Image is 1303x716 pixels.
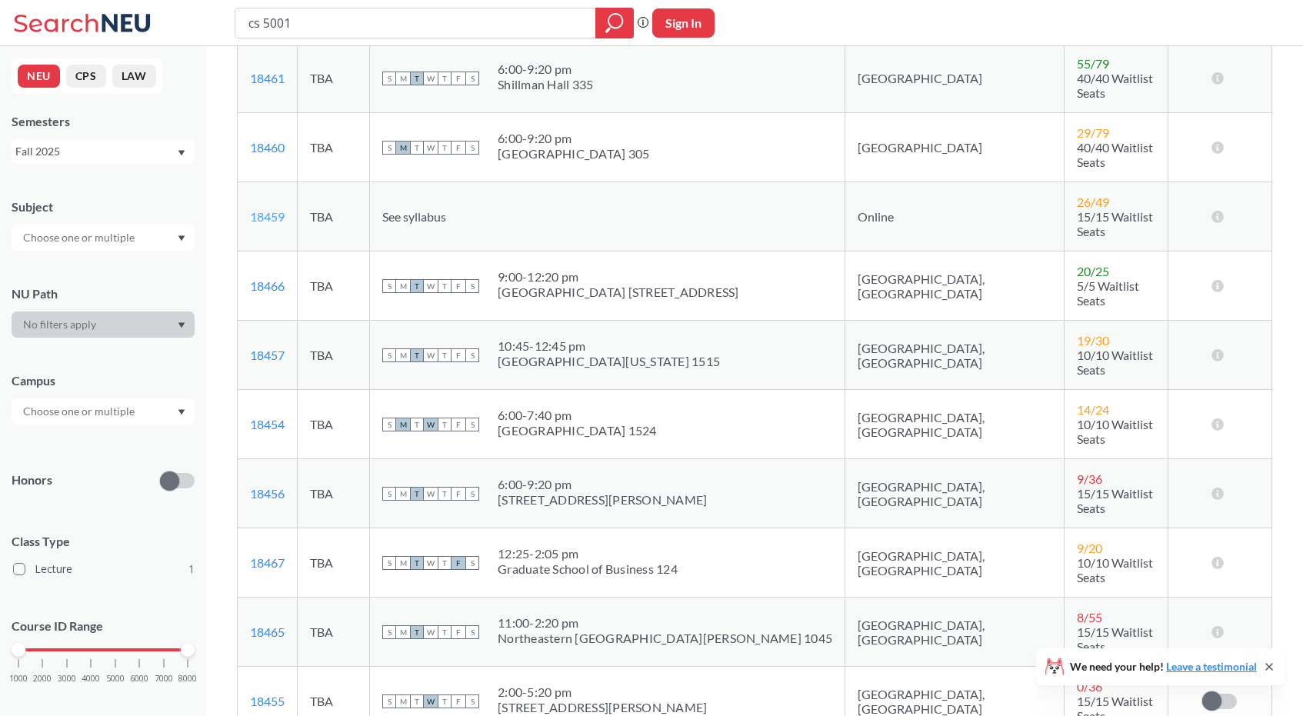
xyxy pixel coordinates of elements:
[1077,417,1153,446] span: 10/10 Waitlist Seats
[438,141,452,155] span: T
[106,674,125,683] span: 5000
[250,209,285,224] a: 18459
[13,559,195,579] label: Lecture
[498,131,649,146] div: 6:00 - 9:20 pm
[396,418,410,431] span: M
[1077,333,1109,348] span: 19 / 30
[465,556,479,570] span: S
[1077,624,1153,654] span: 15/15 Waitlist Seats
[178,409,185,415] svg: Dropdown arrow
[410,625,424,639] span: T
[845,44,1065,113] td: [GEOGRAPHIC_DATA]
[112,65,156,88] button: LAW
[1077,679,1102,694] span: 0 / 36
[498,77,593,92] div: Shillman Hall 335
[382,625,396,639] span: S
[12,198,195,215] div: Subject
[1077,125,1109,140] span: 29 / 79
[178,235,185,241] svg: Dropdown arrow
[12,618,195,635] p: Course ID Range
[452,348,465,362] span: F
[382,72,396,85] span: S
[178,150,185,156] svg: Dropdown arrow
[845,113,1065,182] td: [GEOGRAPHIC_DATA]
[595,8,634,38] div: magnifying glass
[465,348,479,362] span: S
[498,354,720,369] div: [GEOGRAPHIC_DATA][US_STATE] 1515
[465,625,479,639] span: S
[250,348,285,362] a: 18457
[605,12,624,34] svg: magnifying glass
[250,71,285,85] a: 18461
[1077,140,1153,169] span: 40/40 Waitlist Seats
[188,561,195,578] span: 1
[15,402,145,421] input: Choose one or multiple
[498,561,678,577] div: Graduate School of Business 124
[396,487,410,501] span: M
[652,8,715,38] button: Sign In
[130,674,148,683] span: 6000
[438,279,452,293] span: T
[396,141,410,155] span: M
[452,141,465,155] span: F
[1077,541,1102,555] span: 9 / 20
[424,487,438,501] span: W
[250,140,285,155] a: 18460
[1077,555,1153,584] span: 10/10 Waitlist Seats
[498,700,707,715] div: [STREET_ADDRESS][PERSON_NAME]
[1077,209,1153,238] span: 15/15 Waitlist Seats
[498,492,707,508] div: [STREET_ADDRESS][PERSON_NAME]
[845,598,1065,667] td: [GEOGRAPHIC_DATA], [GEOGRAPHIC_DATA]
[155,674,173,683] span: 7000
[424,556,438,570] span: W
[410,141,424,155] span: T
[424,72,438,85] span: W
[15,143,176,160] div: Fall 2025
[498,338,720,354] div: 10:45 - 12:45 pm
[12,372,195,389] div: Campus
[396,72,410,85] span: M
[465,72,479,85] span: S
[250,555,285,570] a: 18467
[498,631,832,646] div: Northeastern [GEOGRAPHIC_DATA][PERSON_NAME] 1045
[382,348,396,362] span: S
[1070,661,1257,672] span: We need your help!
[298,321,370,390] td: TBA
[410,72,424,85] span: T
[410,487,424,501] span: T
[382,418,396,431] span: S
[410,418,424,431] span: T
[498,423,657,438] div: [GEOGRAPHIC_DATA] 1524
[396,625,410,639] span: M
[438,72,452,85] span: T
[452,487,465,501] span: F
[396,556,410,570] span: M
[12,139,195,164] div: Fall 2025Dropdown arrow
[382,694,396,708] span: S
[382,279,396,293] span: S
[396,694,410,708] span: M
[845,459,1065,528] td: [GEOGRAPHIC_DATA], [GEOGRAPHIC_DATA]
[845,251,1065,321] td: [GEOGRAPHIC_DATA], [GEOGRAPHIC_DATA]
[82,674,100,683] span: 4000
[452,625,465,639] span: F
[247,10,585,36] input: Class, professor, course number, "phrase"
[845,528,1065,598] td: [GEOGRAPHIC_DATA], [GEOGRAPHIC_DATA]
[382,141,396,155] span: S
[1077,610,1102,624] span: 8 / 55
[58,674,76,683] span: 3000
[410,279,424,293] span: T
[452,279,465,293] span: F
[410,348,424,362] span: T
[845,321,1065,390] td: [GEOGRAPHIC_DATA], [GEOGRAPHIC_DATA]
[465,487,479,501] span: S
[452,694,465,708] span: F
[498,62,593,77] div: 6:00 - 9:20 pm
[12,113,195,130] div: Semesters
[410,556,424,570] span: T
[498,285,739,300] div: [GEOGRAPHIC_DATA] [STREET_ADDRESS]
[15,228,145,247] input: Choose one or multiple
[465,279,479,293] span: S
[382,487,396,501] span: S
[12,398,195,425] div: Dropdown arrow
